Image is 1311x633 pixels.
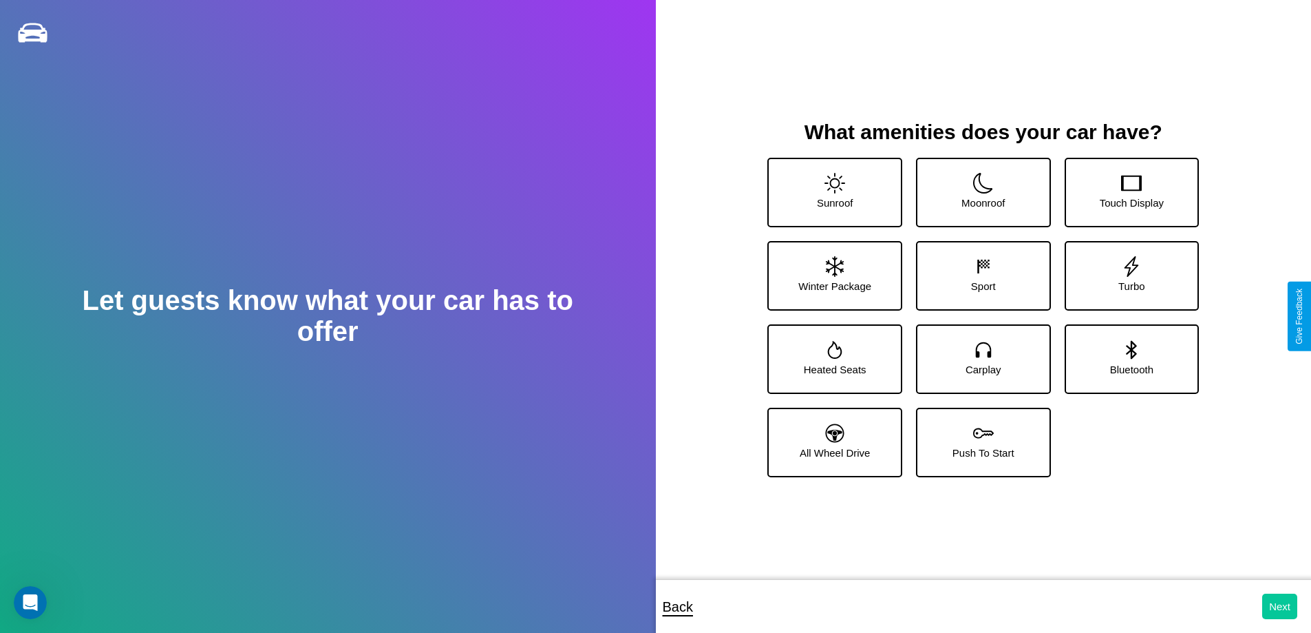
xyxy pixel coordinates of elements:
[804,360,866,379] p: Heated Seats
[1100,194,1164,212] p: Touch Display
[800,444,871,462] p: All Wheel Drive
[817,194,853,212] p: Sunroof
[65,285,590,347] h2: Let guests know what your car has to offer
[1262,594,1297,619] button: Next
[1294,289,1304,344] div: Give Feedback
[14,586,47,619] iframe: Intercom live chat
[961,194,1005,212] p: Moonroof
[798,277,871,295] p: Winter Package
[1110,360,1153,379] p: Bluetooth
[1118,277,1145,295] p: Turbo
[966,360,1001,379] p: Carplay
[952,444,1014,462] p: Push To Start
[754,121,1213,144] h3: What amenities does your car have?
[971,277,996,295] p: Sport
[663,594,693,619] p: Back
